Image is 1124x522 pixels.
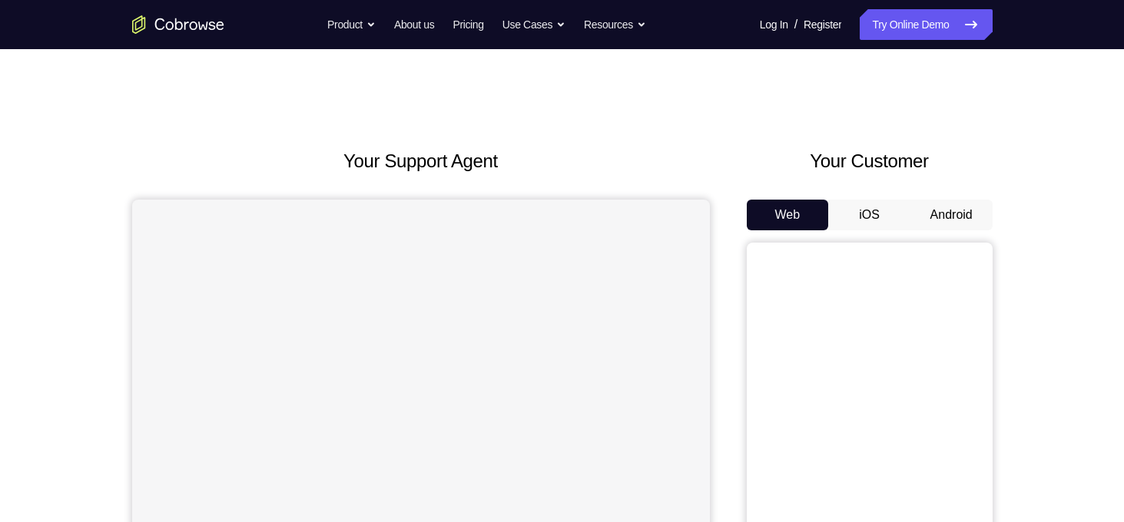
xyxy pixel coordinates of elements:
[747,147,993,175] h2: Your Customer
[132,15,224,34] a: Go to the home page
[910,200,993,230] button: Android
[760,9,788,40] a: Log In
[584,9,646,40] button: Resources
[747,200,829,230] button: Web
[502,9,565,40] button: Use Cases
[804,9,841,40] a: Register
[132,147,710,175] h2: Your Support Agent
[860,9,992,40] a: Try Online Demo
[828,200,910,230] button: iOS
[327,9,376,40] button: Product
[453,9,483,40] a: Pricing
[394,9,434,40] a: About us
[794,15,797,34] span: /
